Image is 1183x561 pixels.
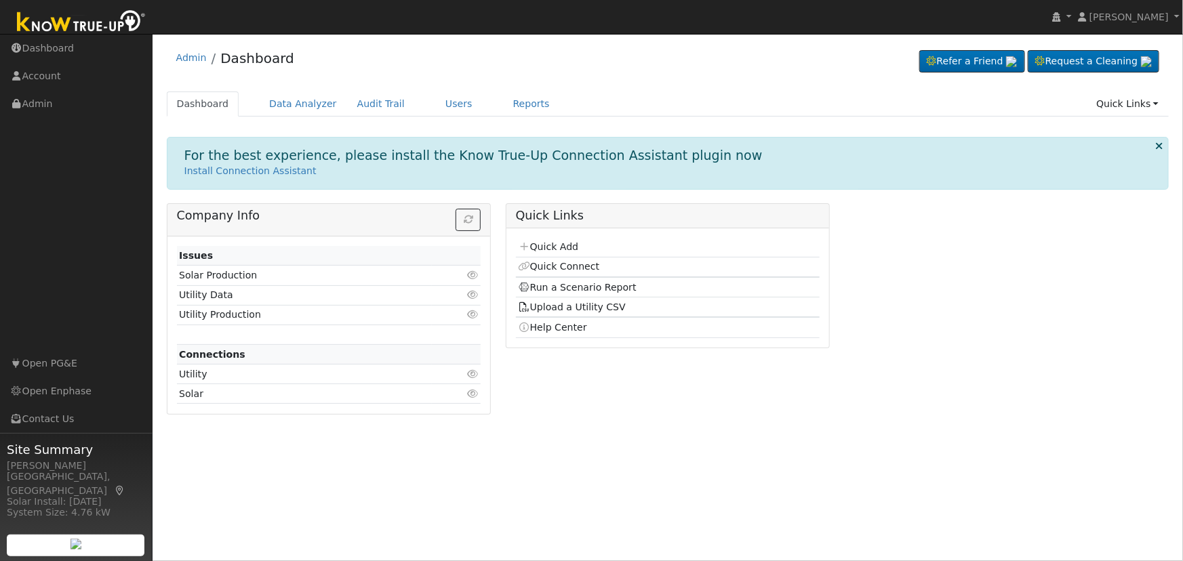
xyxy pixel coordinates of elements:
td: Solar [177,384,432,404]
td: Solar Production [177,266,432,285]
td: Utility Production [177,305,432,325]
a: Data Analyzer [259,91,347,117]
a: Help Center [518,322,587,333]
img: Know True-Up [10,7,153,38]
a: Quick Connect [518,261,599,272]
span: [PERSON_NAME] [1089,12,1169,22]
a: Audit Trail [347,91,415,117]
div: System Size: 4.76 kW [7,505,145,520]
h5: Quick Links [516,209,820,223]
div: Solar Install: [DATE] [7,495,145,509]
a: Upload a Utility CSV [518,302,626,312]
i: Click to view [466,290,479,299]
a: Install Connection Assistant [184,165,317,176]
a: Reports [503,91,560,117]
td: Utility Data [177,285,432,305]
strong: Connections [179,349,245,360]
a: Dashboard [220,50,294,66]
i: Click to view [466,270,479,280]
a: Quick Add [518,241,578,252]
a: Request a Cleaning [1028,50,1159,73]
a: Users [435,91,483,117]
i: Click to view [466,389,479,398]
i: Click to view [466,310,479,319]
a: Map [114,485,126,496]
a: Refer a Friend [919,50,1025,73]
h5: Company Info [177,209,481,223]
div: [PERSON_NAME] [7,459,145,473]
h1: For the best experience, please install the Know True-Up Connection Assistant plugin now [184,148,763,163]
span: Site Summary [7,440,145,459]
a: Quick Links [1086,91,1169,117]
td: Utility [177,365,432,384]
a: Dashboard [167,91,239,117]
a: Run a Scenario Report [518,282,637,293]
img: retrieve [1006,56,1017,67]
img: retrieve [71,539,81,549]
i: Click to view [466,369,479,379]
strong: Issues [179,250,213,261]
div: [GEOGRAPHIC_DATA], [GEOGRAPHIC_DATA] [7,470,145,498]
a: Admin [176,52,207,63]
img: retrieve [1141,56,1152,67]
